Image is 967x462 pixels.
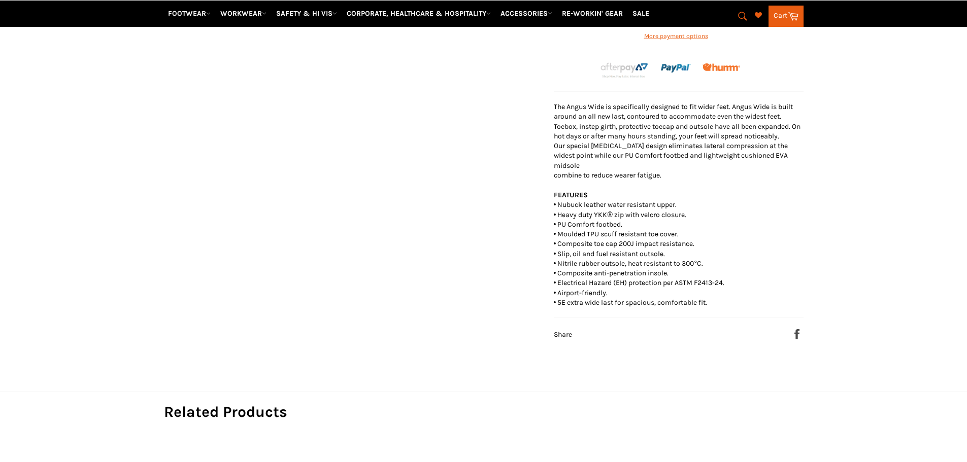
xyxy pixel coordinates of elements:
img: paypal.png [661,53,691,83]
p: • Nubuck leather water resistant upper. • Heavy duty YKK® zip with velcro closure. • PU Comfort f... [554,190,804,307]
a: SAFETY & HI VIS [272,5,341,22]
a: RE-WORKIN' GEAR [558,5,627,22]
img: Humm_core_logo_RGB-01_300x60px_small_195d8312-4386-4de7-b182-0ef9b6303a37.png [703,63,740,71]
a: WORKWEAR [216,5,271,22]
a: More payment options [554,32,798,41]
a: FOOTWEAR [164,5,215,22]
strong: FEATURES [554,191,588,199]
a: SALE [628,5,653,22]
span: Share [554,330,572,339]
img: Afterpay-Logo-on-dark-bg_large.png [599,61,649,79]
a: ACCESSORIES [496,5,556,22]
h2: Related Products [164,402,804,422]
a: CORPORATE, HEALTHCARE & HOSPITALITY [343,5,495,22]
p: The Angus Wide is specifically designed to fit wider feet. Angus Wide is built around an all new ... [554,102,804,180]
a: Cart [769,6,804,27]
